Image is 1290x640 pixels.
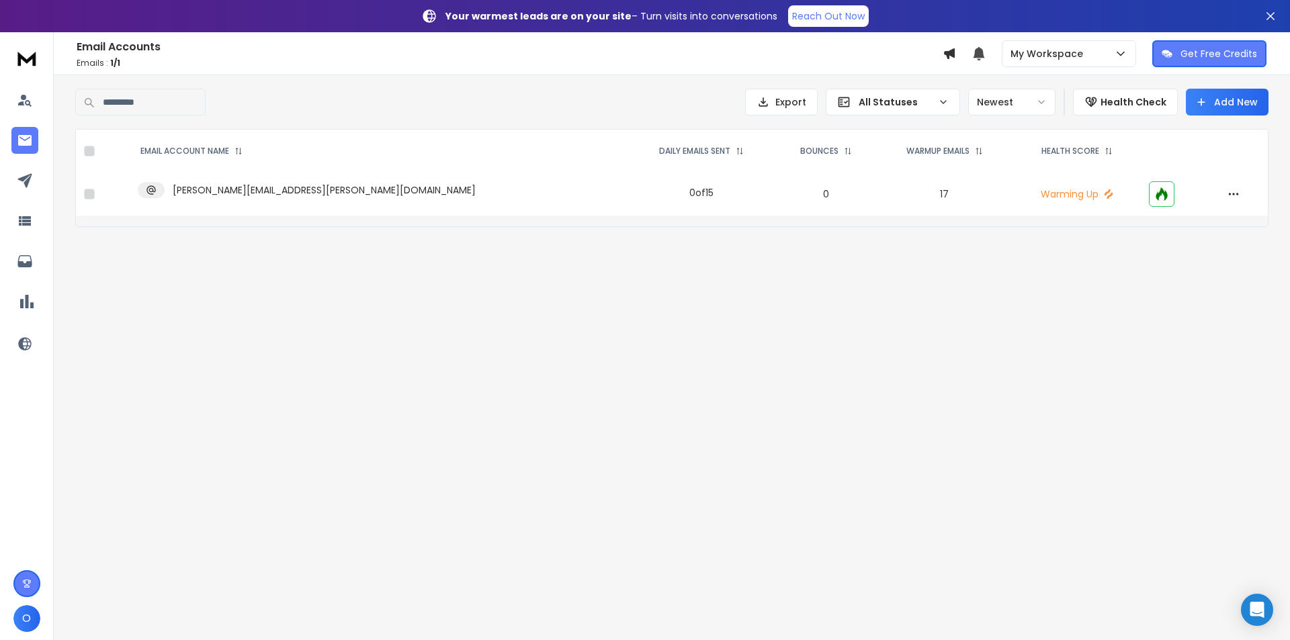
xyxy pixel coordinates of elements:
[13,46,40,71] img: logo
[110,57,120,68] span: 1 / 1
[77,39,943,55] h1: Email Accounts
[689,186,714,199] div: 0 of 15
[1041,146,1099,156] p: HEALTH SCORE
[1152,40,1266,67] button: Get Free Credits
[140,146,243,156] div: EMAIL ACCOUNT NAME
[788,5,869,27] a: Reach Out Now
[1010,47,1088,60] p: My Workspace
[1101,95,1166,109] p: Health Check
[877,173,1013,216] td: 17
[968,89,1056,116] button: Newest
[800,146,838,156] p: BOUNCES
[783,187,869,201] p: 0
[659,146,730,156] p: DAILY EMAILS SENT
[1186,89,1268,116] button: Add New
[1021,187,1133,201] p: Warming Up
[13,605,40,632] button: O
[745,89,818,116] button: Export
[77,58,943,68] p: Emails :
[445,9,777,23] p: – Turn visits into conversations
[1073,89,1178,116] button: Health Check
[1241,594,1273,626] div: Open Intercom Messenger
[792,9,865,23] p: Reach Out Now
[1180,47,1257,60] p: Get Free Credits
[173,183,476,197] p: [PERSON_NAME][EMAIL_ADDRESS][PERSON_NAME][DOMAIN_NAME]
[906,146,970,156] p: WARMUP EMAILS
[445,9,632,23] strong: Your warmest leads are on your site
[859,95,933,109] p: All Statuses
